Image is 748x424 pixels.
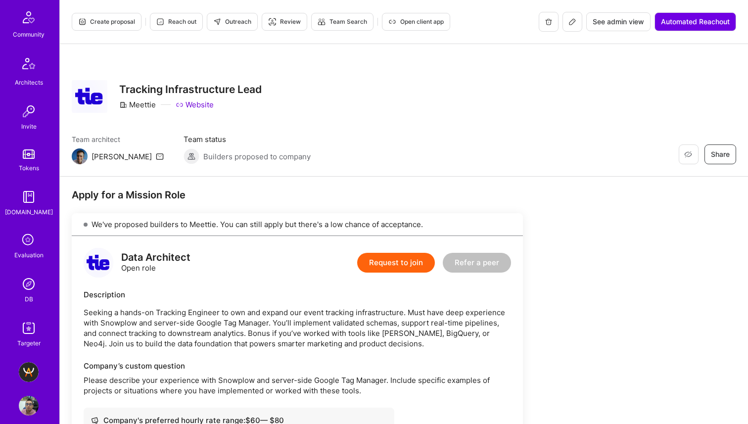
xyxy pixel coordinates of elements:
button: See admin view [586,12,651,31]
span: Share [711,149,730,159]
div: Tokens [19,163,39,173]
button: Team Search [311,13,374,31]
button: Outreach [207,13,258,31]
i: icon SelectionTeam [19,231,38,250]
div: Data Architect [121,252,190,263]
button: Refer a peer [443,253,511,273]
img: A.Team - Grow A.Team's Community & Demand [19,362,39,382]
div: Targeter [17,338,41,348]
span: Builders proposed to company [203,151,311,162]
img: Admin Search [19,274,39,294]
i: icon Targeter [268,18,276,26]
div: Apply for a Mission Role [72,188,523,201]
div: Evaluation [14,250,44,260]
img: Team Architect [72,148,88,164]
i: icon Mail [156,152,164,160]
div: Company’s custom question [84,361,511,371]
a: Website [176,99,214,110]
div: Community [13,29,45,40]
p: Seeking a hands-on Tracking Engineer to own and expand our event tracking infrastructure. Must ha... [84,307,511,349]
img: Architects [17,53,41,77]
i: icon Proposal [78,18,86,26]
span: Review [268,17,301,26]
span: Team status [184,134,311,144]
button: Open client app [382,13,450,31]
span: Create proposal [78,17,135,26]
p: Please describe your experience with Snowplow and server-side Google Tag Manager. Include specifi... [84,375,511,396]
div: [PERSON_NAME] [92,151,152,162]
img: Invite [19,101,39,121]
div: DB [25,294,33,304]
span: Reach out [156,17,196,26]
span: Open client app [388,17,444,26]
div: We've proposed builders to Meettie. You can still apply but there's a low chance of acceptance. [72,213,523,236]
img: User Avatar [19,396,39,416]
button: Create proposal [72,13,141,31]
div: Meettie [119,99,156,110]
img: Builders proposed to company [184,148,199,164]
button: Reach out [150,13,203,31]
i: icon CompanyGray [119,101,127,109]
div: Open role [121,252,190,273]
button: Request to join [357,253,435,273]
div: Architects [15,77,43,88]
i: icon Cash [91,417,98,424]
button: Share [704,144,736,164]
span: Team Search [318,17,367,26]
img: Skill Targeter [19,318,39,338]
div: Description [84,289,511,300]
span: Automated Reachout [661,17,730,27]
span: Outreach [213,17,251,26]
img: logo [84,248,113,278]
img: tokens [23,149,35,159]
span: Team architect [72,134,164,144]
h3: Tracking Infrastructure Lead [119,83,262,95]
a: User Avatar [16,396,41,416]
a: A.Team - Grow A.Team's Community & Demand [16,362,41,382]
button: Review [262,13,307,31]
i: icon EyeClosed [684,150,692,158]
img: Community [17,5,41,29]
img: guide book [19,187,39,207]
span: See admin view [593,17,644,27]
div: Invite [21,121,37,132]
img: Company Logo [72,80,107,112]
button: Automated Reachout [654,12,736,31]
div: [DOMAIN_NAME] [5,207,53,217]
